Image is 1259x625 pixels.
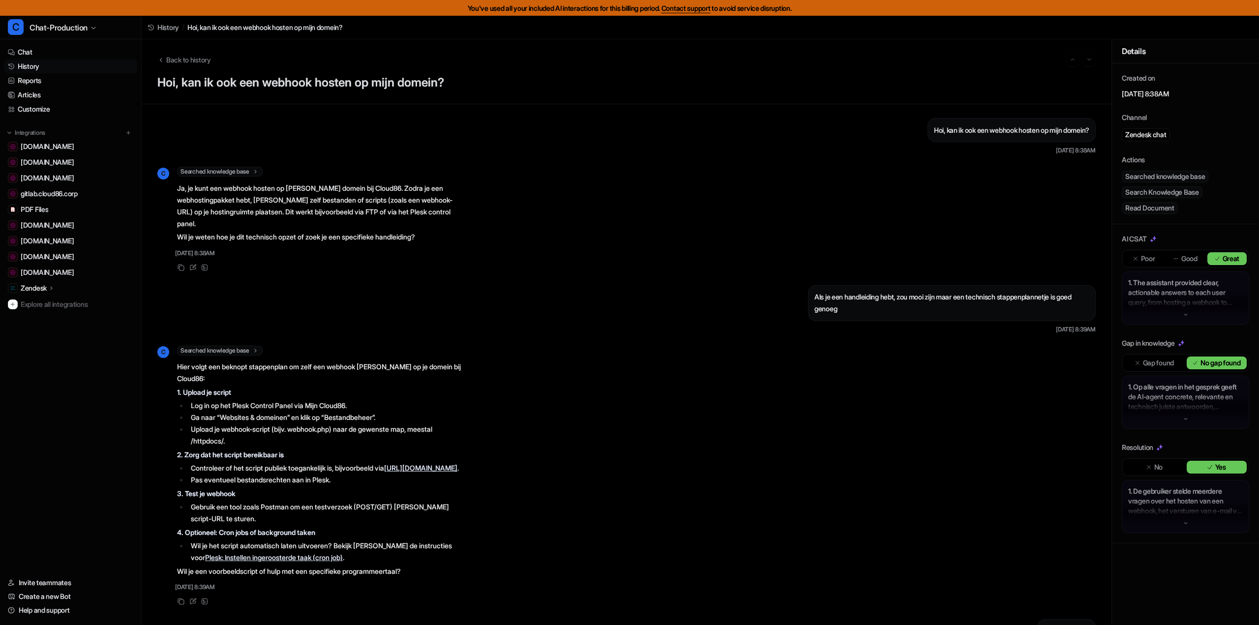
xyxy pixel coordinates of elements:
img: www.hostinger.com [10,254,16,260]
span: Contact support [661,4,711,12]
p: Hier volgt een beknopt stappenplan om zelf een webhook [PERSON_NAME] op je domein bij Cloud86: [177,361,465,385]
img: expand menu [6,129,13,136]
span: PDF Files [21,205,48,214]
span: Search Knowledge Base [1122,186,1202,198]
a: PDF FilesPDF Files [4,203,137,216]
span: [DOMAIN_NAME] [21,157,74,167]
button: Go to next session [1083,53,1096,66]
img: www.yourhosting.nl [10,238,16,244]
span: [DOMAIN_NAME] [21,220,74,230]
span: / [182,22,184,32]
span: Explore all integrations [21,297,133,312]
span: [DATE] 8:38AM [175,249,215,258]
li: Gebruik een tool zoals Postman om een testverzoek (POST/GET) [PERSON_NAME] script-URL te sturen. [188,501,465,525]
span: [DOMAIN_NAME] [21,236,74,246]
p: Gap in knowledge [1122,338,1175,348]
span: Read Document [1122,202,1178,214]
span: History [157,22,179,32]
img: down-arrow [1182,416,1189,422]
p: 1. Op alle vragen in het gesprek geeft de AI-agent concrete, relevante en technisch juiste antwoo... [1128,382,1243,412]
a: www.hostinger.com[DOMAIN_NAME] [4,250,137,264]
p: Gap found [1143,358,1174,368]
img: Previous session [1069,55,1076,64]
a: Customize [4,102,137,116]
span: C [157,168,169,179]
strong: 4. Optioneel: Cron jobs of background taken [177,528,315,536]
span: [DOMAIN_NAME] [21,173,74,183]
img: Zendesk [10,285,16,291]
li: Wil je het script automatisch laten uitvoeren? Bekijk [PERSON_NAME] de instructies voor . [188,540,465,564]
p: Poor [1141,254,1155,264]
a: check86.nl[DOMAIN_NAME] [4,218,137,232]
a: History [148,22,179,32]
p: Yes [1215,462,1226,472]
div: Details [1112,39,1259,63]
a: Articles [4,88,137,102]
img: docs.litespeedtech.com [10,159,16,165]
a: Help and support [4,603,137,617]
strong: 1. Upload je script [177,388,231,396]
p: Wil je een voorbeeldscript of hulp met een specifieke programmeertaal? [177,565,465,577]
p: [DATE] 8:38AM [1122,89,1249,99]
button: Go to previous session [1066,53,1079,66]
p: Created on [1122,73,1155,83]
img: down-arrow [1182,311,1189,318]
button: Back to history [157,55,211,65]
a: Invite teammates [4,576,137,590]
strong: 2. Zorg dat het script bereikbaar is [177,450,284,459]
p: Great [1223,254,1240,264]
li: Controleer of het script publiek toegankelijk is, bijvoorbeeld via . [188,462,465,474]
li: Pas eventueel bestandsrechten aan in Plesk. [188,474,465,486]
span: Back to history [166,55,211,65]
span: C [8,19,24,35]
span: C [157,346,169,358]
span: Hoi, kan ik ook een webhook hosten op mijn domein? [187,22,343,32]
a: History [4,60,137,73]
li: Log in op het Plesk Control Panel via Mijn Cloud86. [188,400,465,412]
img: explore all integrations [8,299,18,309]
a: gitlab.cloud86.corpgitlab.cloud86.corp [4,187,137,201]
span: Chat-Production [30,21,88,34]
p: Als je een handleiding hebt, zou mooi zijn maar een technisch stappenplannetje is goed genoeg [814,291,1089,315]
a: [URL][DOMAIN_NAME] [384,464,457,472]
a: cloud86.io[DOMAIN_NAME] [4,140,137,153]
span: [DOMAIN_NAME] [21,252,74,262]
p: No gap found [1200,358,1241,368]
li: Ga naar “Websites & domeinen” en klik op “Bestandbeheer”. [188,412,465,423]
button: Integrations [4,128,48,138]
img: gitlab.cloud86.corp [10,191,16,197]
li: Upload je webhook-script (bijv. webhook.php) naar de gewenste map, meestal /httpdocs/. [188,423,465,447]
p: Actions [1122,155,1145,165]
a: support.wix.com[DOMAIN_NAME] [4,171,137,185]
img: down-arrow [1182,520,1189,527]
span: gitlab.cloud86.corp [21,189,78,199]
a: docs.litespeedtech.com[DOMAIN_NAME] [4,155,137,169]
img: Next session [1086,55,1093,64]
p: Wil je weten hoe je dit technisch opzet of zoek je een specifieke handleiding? [177,231,465,243]
p: Hoi, kan ik ook een webhook hosten op mijn domein? [934,124,1089,136]
span: [DATE] 8:39AM [1056,325,1096,334]
strong: 3. Test je webhook [177,489,236,498]
h1: Hoi, kan ik ook een webhook hosten op mijn domein? [157,76,1096,90]
span: Searched knowledge base [177,167,263,177]
p: Channel [1122,113,1147,122]
img: cloud86.io [10,144,16,149]
img: PDF Files [10,207,16,212]
p: 1. De gebruiker stelde meerdere vragen over het hosten van een webhook, het versturen van e-mail ... [1128,486,1243,516]
span: [DATE] 8:39AM [175,583,215,592]
a: www.yourhosting.nl[DOMAIN_NAME] [4,234,137,248]
span: [DOMAIN_NAME] [21,268,74,277]
span: Searched knowledge base [1122,171,1208,182]
p: Ja, je kunt een webhook hosten op [PERSON_NAME] domein bij Cloud86. Zodra je een webhostingpakket... [177,182,465,230]
p: Resolution [1122,443,1153,452]
img: check86.nl [10,222,16,228]
p: Zendesk [21,283,47,293]
p: AI CSAT [1122,234,1147,244]
p: Zendesk chat [1125,130,1167,140]
a: Create a new Bot [4,590,137,603]
a: Plesk: Instellen ingeroosterde taak (cron job) [205,553,343,562]
p: Integrations [15,129,45,137]
p: 1. The assistant provided clear, actionable answers to each user query, from hosting a webhook to... [1128,278,1243,307]
a: Reports [4,74,137,88]
a: Explore all integrations [4,298,137,311]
